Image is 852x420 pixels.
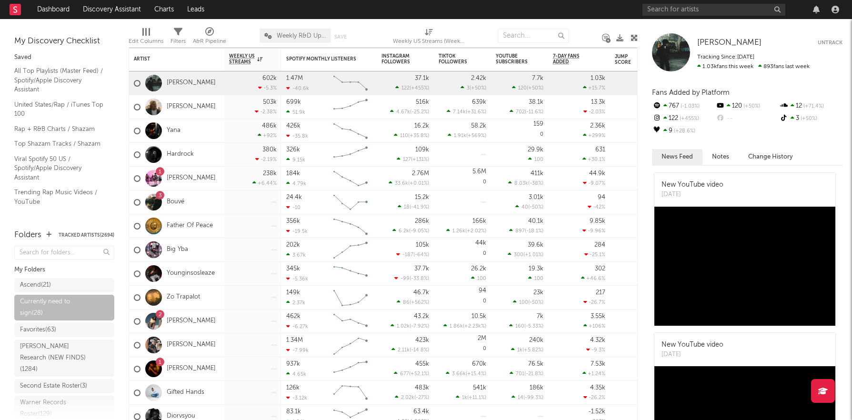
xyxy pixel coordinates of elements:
[697,54,754,60] span: Tracking Since: [DATE]
[453,110,466,115] span: 7.14k
[286,242,300,248] div: 202k
[591,99,605,105] div: 13.3k
[471,75,486,81] div: 2.42k
[167,317,216,325] a: [PERSON_NAME]
[129,36,163,47] div: Edit Columns
[509,228,543,234] div: ( )
[167,246,188,254] a: Big Yba
[615,316,653,327] div: 82.1
[416,99,429,105] div: 516k
[229,53,255,65] span: Weekly US Streams
[515,204,543,210] div: ( )
[528,147,543,153] div: 29.9k
[518,86,527,91] span: 120
[519,300,528,305] span: 100
[461,85,486,91] div: ( )
[529,194,543,200] div: 3.01k
[533,121,543,127] div: 159
[472,99,486,105] div: 639k
[514,252,523,258] span: 300
[410,133,428,139] span: +35.8 %
[14,264,114,276] div: My Folders
[401,86,410,91] span: 122
[286,276,308,282] div: -5.36k
[403,157,411,162] span: 127
[615,125,653,137] div: 77.5
[591,361,605,367] div: 7.53k
[411,205,428,210] span: -41.9 %
[414,313,429,320] div: 43.2k
[662,180,723,190] div: New YouTube video
[167,127,180,135] a: Yana
[510,109,543,115] div: ( )
[329,357,372,381] svg: Chart title
[515,324,524,329] span: 160
[393,36,464,47] div: Weekly US Streams (Weekly US Streams)
[662,190,723,200] div: [DATE]
[14,66,105,95] a: All Top Playlists (Master Feed) / Spotify/Apple Discovery Assistant
[615,149,653,160] div: 60.3
[411,324,428,329] span: -7.92 %
[14,100,105,119] a: United States/Rap / iTunes Top 100
[598,194,605,200] div: 94
[412,170,429,177] div: 2.76M
[170,24,186,51] div: Filters
[516,110,525,115] span: 702
[391,347,429,353] div: ( )
[14,246,114,260] input: Search for folders...
[582,156,605,162] div: +30.1 %
[410,181,428,186] span: +0.01 %
[452,229,465,234] span: 1.26k
[679,104,700,109] span: -1.03 %
[403,300,410,305] span: 86
[397,324,410,329] span: 1.02k
[277,33,326,39] span: Weekly R&D Updates
[467,86,470,91] span: 3
[329,262,372,286] svg: Chart title
[14,139,105,149] a: Top Shazam Tracks / Shazam
[415,252,428,258] span: -64 %
[715,100,779,112] div: 120
[167,103,216,111] a: [PERSON_NAME]
[20,296,87,319] div: Currently need to sign ( 28 )
[391,323,429,329] div: ( )
[521,205,528,210] span: 40
[412,157,428,162] span: +131 %
[14,52,114,63] div: Saved
[471,313,486,320] div: 10.5k
[511,347,543,353] div: ( )
[528,242,543,248] div: 39.6k
[394,275,429,281] div: ( )
[702,149,739,165] button: Notes
[167,222,213,230] a: Father Of Peace
[715,112,779,125] div: --
[471,86,485,91] span: +50 %
[397,156,429,162] div: ( )
[263,170,277,177] div: 238k
[512,85,543,91] div: ( )
[334,34,347,40] button: Save
[697,39,762,47] span: [PERSON_NAME]
[20,324,56,336] div: Favorites ( 63 )
[532,75,543,81] div: 7.7k
[167,293,200,301] a: Zo Trapalot
[446,370,486,377] div: ( )
[697,38,762,48] a: [PERSON_NAME]
[615,197,653,208] div: 72.4
[401,276,410,281] span: -99
[596,290,605,296] div: 217
[14,323,114,337] a: Favorites(63)
[329,167,372,190] svg: Chart title
[399,229,409,234] span: 6.2k
[394,132,429,139] div: ( )
[329,286,372,310] svg: Chart title
[167,341,216,349] a: [PERSON_NAME]
[398,204,429,210] div: ( )
[448,132,486,139] div: ( )
[129,24,163,51] div: Edit Columns
[779,100,842,112] div: 12
[529,99,543,105] div: 38.1k
[411,86,428,91] span: +455 %
[404,205,410,210] span: 18
[583,323,605,329] div: +106 %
